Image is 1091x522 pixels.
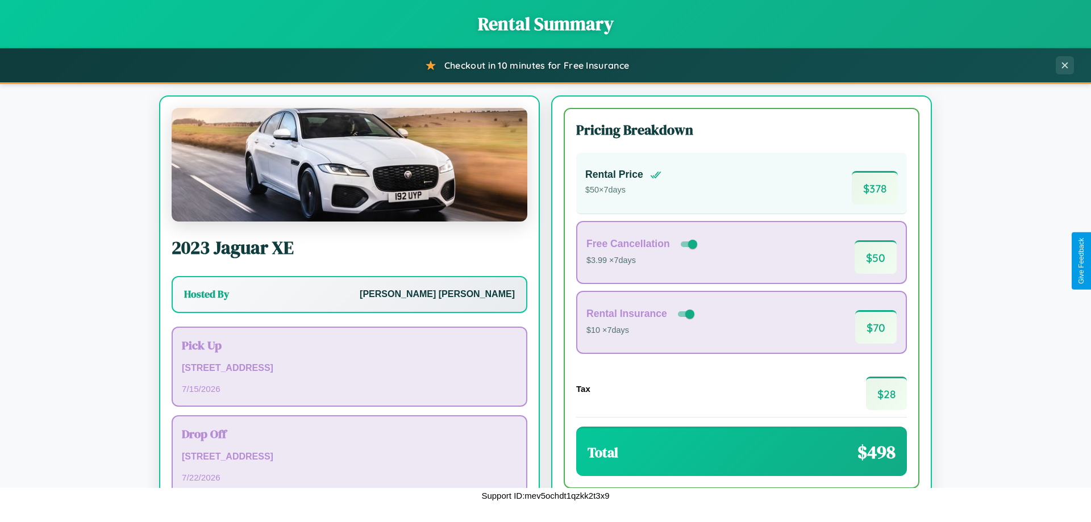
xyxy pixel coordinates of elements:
[182,381,517,396] p: 7 / 15 / 2026
[1077,238,1085,284] div: Give Feedback
[182,337,517,353] h3: Pick Up
[576,384,590,394] h4: Tax
[586,238,670,250] h4: Free Cancellation
[588,443,618,462] h3: Total
[360,286,515,303] p: [PERSON_NAME] [PERSON_NAME]
[855,240,897,274] span: $ 50
[172,235,527,260] h2: 2023 Jaguar XE
[585,169,643,181] h4: Rental Price
[11,11,1080,36] h1: Rental Summary
[852,171,898,204] span: $ 378
[184,287,229,301] h3: Hosted By
[586,308,667,320] h4: Rental Insurance
[182,425,517,442] h3: Drop Off
[866,377,907,410] span: $ 28
[576,120,907,139] h3: Pricing Breakdown
[857,440,896,465] span: $ 498
[586,253,699,268] p: $3.99 × 7 days
[586,323,697,338] p: $10 × 7 days
[481,488,609,503] p: Support ID: mev5ochdt1qzkk2t3x9
[855,310,897,344] span: $ 70
[182,360,517,377] p: [STREET_ADDRESS]
[585,183,661,198] p: $ 50 × 7 days
[182,470,517,485] p: 7 / 22 / 2026
[444,60,629,71] span: Checkout in 10 minutes for Free Insurance
[172,108,527,222] img: Jaguar XE
[182,449,517,465] p: [STREET_ADDRESS]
